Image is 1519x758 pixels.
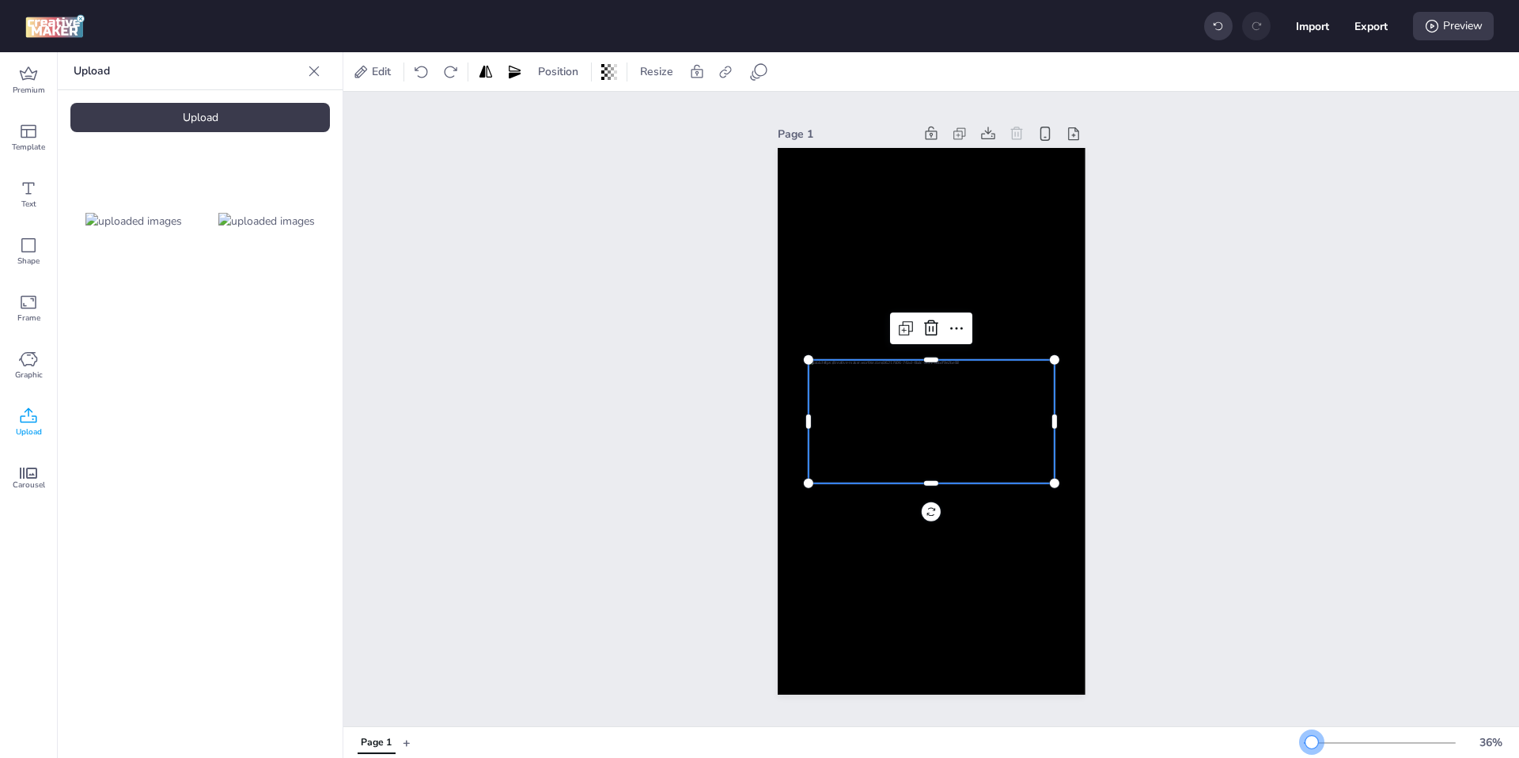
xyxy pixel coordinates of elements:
button: + [403,729,411,756]
span: Position [535,63,581,80]
span: Premium [13,84,45,97]
span: Edit [369,63,394,80]
span: Template [12,141,45,153]
img: uploaded images [218,213,315,229]
div: Page 1 [361,736,392,750]
p: Upload [74,52,301,90]
span: Upload [16,426,42,438]
span: Carousel [13,479,45,491]
button: Import [1296,9,1329,43]
div: Tabs [350,729,403,756]
span: Text [21,198,36,210]
button: Export [1354,9,1388,43]
div: Page 1 [778,126,915,142]
img: logo Creative Maker [25,14,85,38]
span: Shape [17,255,40,267]
div: Upload [70,103,330,132]
img: uploaded images [85,213,182,229]
div: 36 % [1472,734,1510,751]
span: Frame [17,312,40,324]
span: Resize [637,63,676,80]
span: Graphic [15,369,43,381]
div: Preview [1413,12,1494,40]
